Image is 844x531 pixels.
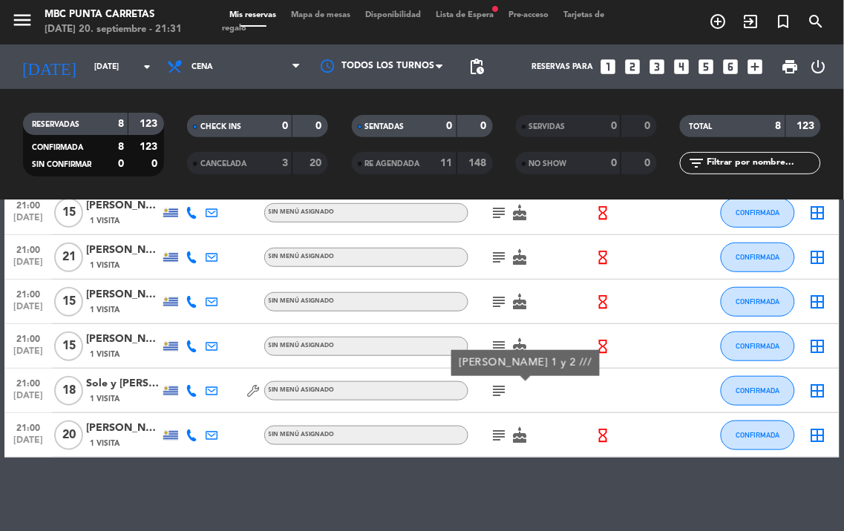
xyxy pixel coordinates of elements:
strong: 11 [441,158,453,168]
i: subject [491,248,508,266]
span: Sin menú asignado [269,254,335,260]
button: menu [11,9,33,36]
span: CONFIRMADA [736,208,780,217]
strong: 0 [644,121,653,131]
span: 21:00 [10,196,47,213]
i: power_settings_new [810,58,828,76]
span: Pre-acceso [501,11,556,19]
span: Sin menú asignado [269,432,335,438]
strong: 123 [797,121,818,131]
strong: 0 [644,158,653,168]
span: [DATE] [10,391,47,408]
span: 21:00 [10,418,47,435]
span: 21:00 [10,285,47,302]
i: cake [511,248,529,266]
span: 21:00 [10,240,47,257]
span: 1 Visita [90,260,120,271]
div: [PERSON_NAME] [86,420,160,437]
i: border_all [808,248,826,266]
i: hourglass_empty [595,294,611,310]
button: CONFIRMADA [721,198,795,228]
span: CONFIRMADA [736,297,780,306]
span: 1 Visita [90,393,120,405]
span: 21:00 [10,329,47,346]
i: looks_6 [721,57,740,76]
div: [DATE] 20. septiembre - 21:31 [45,22,182,37]
span: 15 [54,332,83,361]
i: looks_one [598,57,618,76]
span: RESERVADAS [32,121,79,128]
i: border_all [808,337,826,355]
span: 1 Visita [90,438,120,449]
span: print [781,58,799,76]
i: arrow_drop_down [138,58,156,76]
i: subject [491,382,508,400]
strong: 123 [140,142,160,152]
i: cake [511,426,529,444]
span: 18 [54,376,83,406]
i: cake [511,204,529,222]
strong: 0 [151,159,160,169]
span: [DATE] [10,435,47,452]
span: NO SHOW [529,160,567,168]
span: CONFIRMADA [736,431,780,439]
i: looks_5 [696,57,716,76]
i: turned_in_not [775,13,793,30]
i: border_all [808,204,826,222]
i: border_all [808,293,826,311]
i: search [808,13,825,30]
strong: 8 [118,119,124,129]
i: [DATE] [11,51,87,83]
span: Sin menú asignado [269,298,335,304]
span: 20 [54,420,83,450]
button: CONFIRMADA [721,376,795,406]
span: SENTADAS [365,123,405,131]
strong: 8 [776,121,782,131]
i: subject [491,293,508,311]
i: hourglass_empty [595,338,611,354]
i: looks_4 [672,57,691,76]
div: LOG OUT [805,44,833,89]
strong: 20 [310,158,325,168]
strong: 0 [611,121,617,131]
span: [DATE] [10,346,47,363]
i: looks_two [623,57,642,76]
strong: 0 [282,121,288,131]
span: CHECK INS [200,123,241,131]
span: fiber_manual_record [491,4,500,13]
div: [PERSON_NAME] [86,242,160,259]
div: [PERSON_NAME] [86,197,160,214]
div: [PERSON_NAME] [86,286,160,303]
strong: 8 [118,142,124,152]
span: 1 Visita [90,215,120,227]
button: CONFIRMADA [721,243,795,272]
strong: 0 [480,121,489,131]
i: add_box [745,57,765,76]
button: CONFIRMADA [721,420,795,450]
i: border_all [808,426,826,444]
span: CONFIRMADA [32,144,83,151]
input: Filtrar por nombre... [705,155,820,171]
i: subject [491,204,508,222]
span: Sin menú asignado [269,209,335,215]
span: CONFIRMADA [736,253,780,261]
i: subject [491,337,508,355]
span: 1 Visita [90,304,120,316]
span: 21 [54,243,83,272]
strong: 148 [468,158,489,168]
span: CONFIRMADA [736,386,780,395]
button: CONFIRMADA [721,287,795,317]
span: RE AGENDADA [365,160,420,168]
strong: 0 [611,158,617,168]
span: pending_actions [468,58,485,76]
i: filter_list [687,154,705,172]
span: Mapa de mesas [284,11,358,19]
span: 15 [54,287,83,317]
span: SERVIDAS [529,123,566,131]
strong: 0 [118,159,124,169]
span: Lista de Espera [428,11,501,19]
span: [DATE] [10,213,47,230]
span: SIN CONFIRMAR [32,161,91,168]
span: 1 Visita [90,349,120,360]
i: add_circle_outline [710,13,727,30]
